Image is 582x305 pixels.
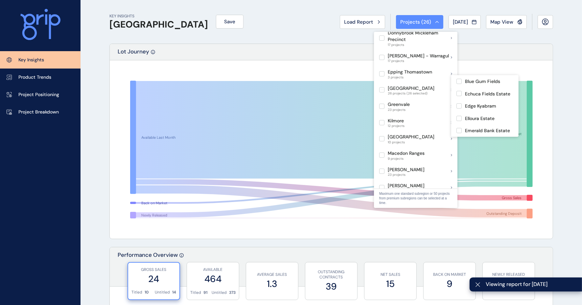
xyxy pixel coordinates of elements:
[229,290,236,295] p: 373
[190,273,236,285] label: 464
[449,15,481,29] button: [DATE]
[109,19,208,30] h1: [GEOGRAPHIC_DATA]
[396,15,443,29] button: Projects (26)
[388,124,405,128] span: 12 projects
[155,290,170,295] p: Untitled
[340,15,385,29] button: Load Report
[388,134,434,140] p: [GEOGRAPHIC_DATA]
[388,118,405,124] p: Kilmore
[388,150,425,157] p: Macedon Ranges
[224,18,235,25] span: Save
[368,277,413,290] label: 15
[465,128,510,134] p: Emerald Bank Estate
[388,59,449,63] span: 17 projects
[249,272,295,277] p: AVERAGE SALES
[388,69,432,75] p: Epping Thomastown
[368,272,413,277] p: NET SALES
[309,269,354,280] p: OUTSTANDING CONTRACTS
[486,272,531,277] p: NEWLY RELEASED
[131,273,176,285] label: 24
[388,157,425,161] span: 9 projects
[388,53,449,59] p: [PERSON_NAME] - Warragul
[109,13,208,19] p: KEY INSIGHTS
[427,277,472,290] label: 9
[465,78,500,85] p: Blue Gum Fields
[388,183,425,189] p: [PERSON_NAME]
[388,91,434,95] span: 26 projects (26 selected)
[400,19,431,25] span: Projects ( 26 )
[18,57,44,63] p: Key Insights
[465,103,496,110] p: Edge Kyabram
[388,140,434,144] span: 10 projects
[388,85,434,92] p: [GEOGRAPHIC_DATA]
[388,101,410,108] p: Greenvale
[190,290,201,295] p: Titled
[388,43,451,47] span: 17 projects
[465,115,495,122] p: Elloura Estate
[388,173,425,177] span: 23 projects
[427,272,472,277] p: BACK ON MARKET
[203,290,207,295] p: 91
[486,15,527,29] button: Map View
[18,74,51,81] p: Product Trends
[388,167,425,173] p: [PERSON_NAME]
[131,267,176,273] p: GROSS SALES
[388,30,451,43] p: Donnybrook Mickleham Precinct
[172,290,176,295] p: 14
[212,290,227,295] p: Untitled
[309,280,354,293] label: 39
[118,48,149,60] p: Lot Journey
[388,75,432,79] span: 3 projects
[486,281,577,288] span: Viewing report for [DATE]
[18,109,59,115] p: Project Breakdown
[465,91,510,97] p: Echuca Fields Estate
[379,192,452,205] p: Maximum one standard subregion or 50 projects from premium subregions can be selected at a time.
[18,91,59,98] p: Project Positioning
[118,251,178,286] p: Performance Overview
[344,19,373,25] span: Load Report
[216,15,244,29] button: Save
[453,19,468,25] span: [DATE]
[388,108,410,112] span: 23 projects
[249,277,295,290] label: 1.3
[490,19,513,25] span: Map View
[131,290,142,295] p: Titled
[145,290,149,295] p: 10
[190,267,236,273] p: AVAILABLE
